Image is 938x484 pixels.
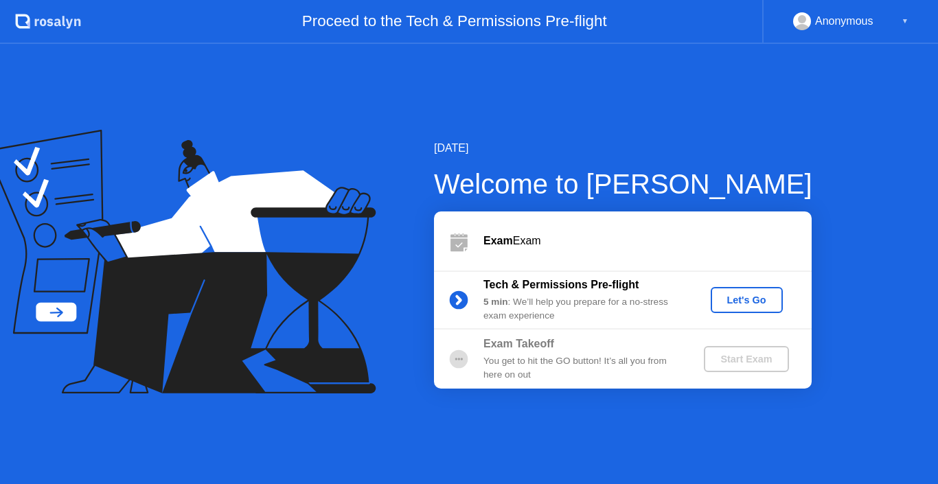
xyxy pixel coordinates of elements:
[483,295,681,323] div: : We’ll help you prepare for a no-stress exam experience
[902,12,908,30] div: ▼
[815,12,873,30] div: Anonymous
[483,235,513,246] b: Exam
[483,233,812,249] div: Exam
[483,279,639,290] b: Tech & Permissions Pre-flight
[711,287,783,313] button: Let's Go
[483,354,681,382] div: You get to hit the GO button! It’s all you from here on out
[483,338,554,349] b: Exam Takeoff
[483,297,508,307] b: 5 min
[434,163,812,205] div: Welcome to [PERSON_NAME]
[704,346,788,372] button: Start Exam
[434,140,812,157] div: [DATE]
[709,354,783,365] div: Start Exam
[716,295,777,306] div: Let's Go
